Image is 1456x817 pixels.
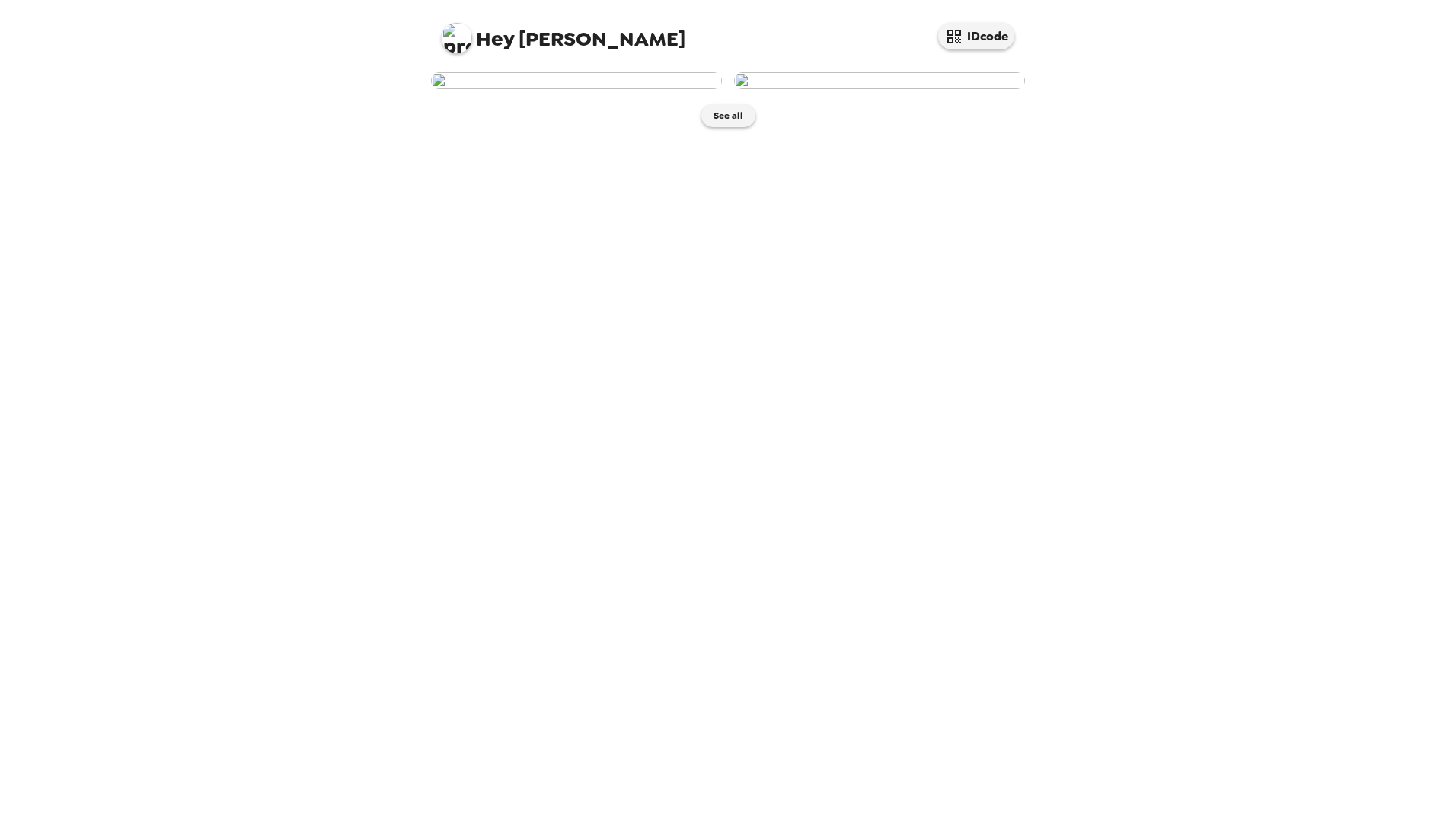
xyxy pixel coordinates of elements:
img: profile pic [442,23,472,53]
button: IDcode [938,23,1014,49]
img: user-273754 [734,72,1025,89]
img: user-273787 [431,72,722,89]
span: [PERSON_NAME] [442,15,685,49]
button: See all [701,104,755,127]
span: Hey [476,25,514,53]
